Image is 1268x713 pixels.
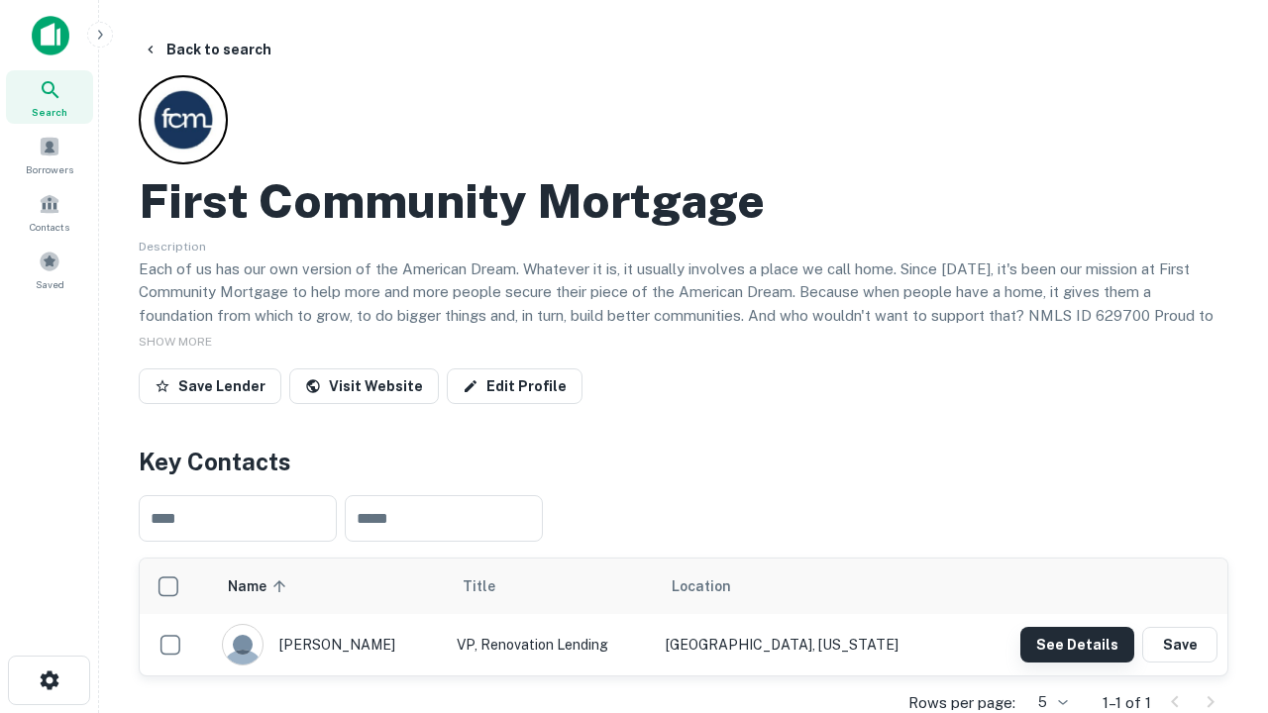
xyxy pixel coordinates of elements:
span: Title [463,574,521,598]
td: [GEOGRAPHIC_DATA], [US_STATE] [656,614,963,675]
button: See Details [1020,627,1134,662]
a: Borrowers [6,128,93,181]
img: capitalize-icon.png [32,16,69,55]
iframe: Chat Widget [1169,555,1268,650]
span: Saved [36,276,64,292]
a: Search [6,70,93,124]
span: Location [672,574,731,598]
button: Back to search [135,32,279,67]
span: Description [139,240,206,254]
th: Name [212,559,447,614]
a: Edit Profile [447,368,582,404]
p: Each of us has our own version of the American Dream. Whatever it is, it usually involves a place... [139,257,1228,351]
th: Title [447,559,656,614]
a: Visit Website [289,368,439,404]
div: [PERSON_NAME] [222,624,437,665]
th: Location [656,559,963,614]
button: Save Lender [139,368,281,404]
a: Contacts [6,185,93,239]
span: Name [228,574,292,598]
img: 9c8pery4andzj6ohjkjp54ma2 [223,625,263,664]
a: Saved [6,243,93,296]
h2: First Community Mortgage [139,172,765,230]
span: Borrowers [26,161,73,177]
div: scrollable content [140,559,1227,675]
span: Contacts [30,219,69,235]
button: Save [1142,627,1217,662]
span: Search [32,104,67,120]
td: VP, Renovation Lending [447,614,656,675]
span: SHOW MORE [139,335,212,349]
h4: Key Contacts [139,444,1228,479]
